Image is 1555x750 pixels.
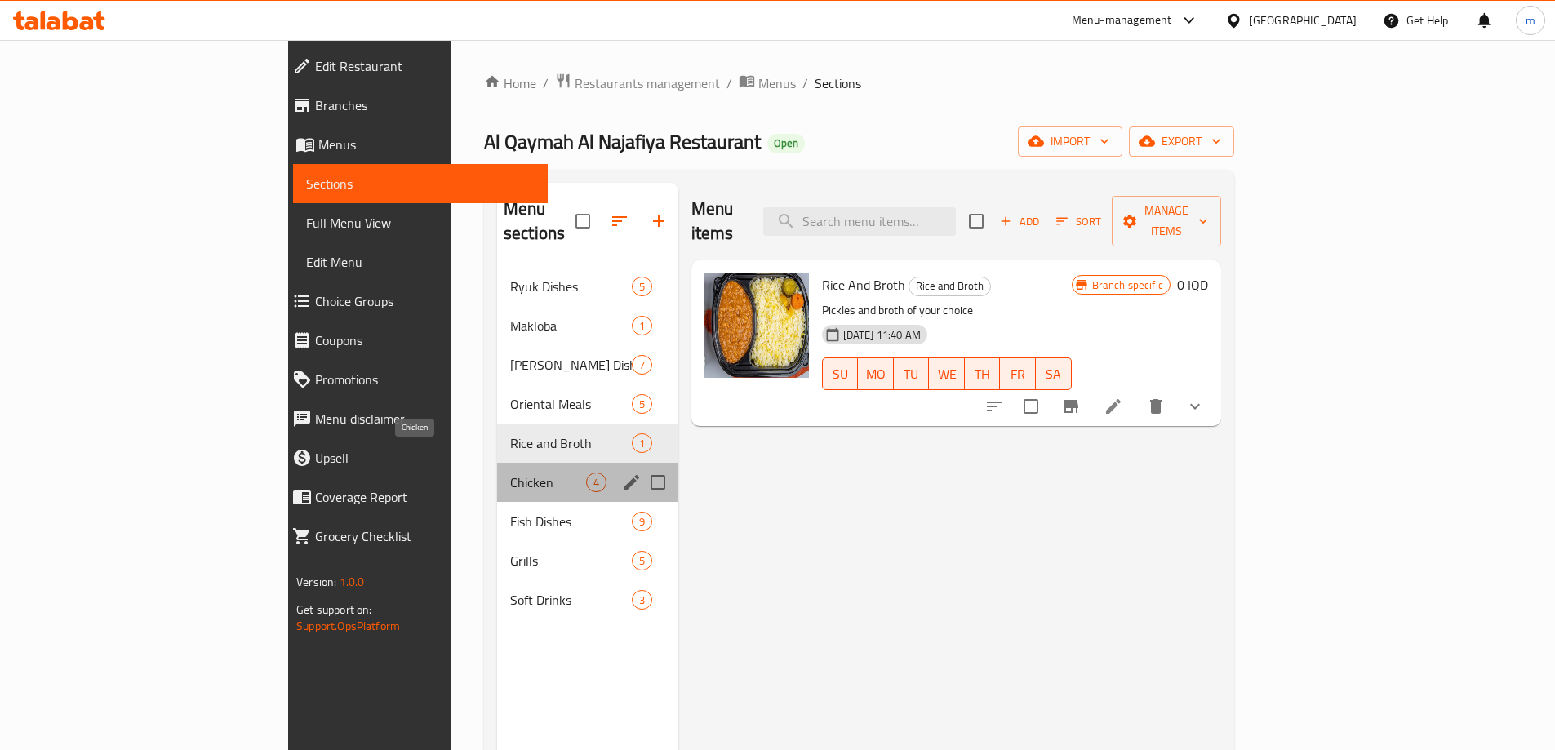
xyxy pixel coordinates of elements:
[510,277,632,296] span: Ryuk Dishes
[279,86,548,125] a: Branches
[997,212,1042,231] span: Add
[802,73,808,93] li: /
[822,300,1072,321] p: Pickles and broth of your choice
[639,202,678,241] button: Add section
[894,357,930,390] button: TU
[575,73,720,93] span: Restaurants management
[632,277,652,296] div: items
[279,477,548,517] a: Coverage Report
[306,174,535,193] span: Sections
[909,277,990,295] span: Rice and Broth
[510,473,586,492] span: Chicken
[704,273,809,378] img: Rice And Broth
[1129,126,1234,157] button: export
[900,362,923,386] span: TU
[510,355,632,375] span: [PERSON_NAME] Dishes
[633,592,651,608] span: 3
[1072,11,1172,30] div: Menu-management
[1036,357,1072,390] button: SA
[510,551,632,570] span: Grills
[510,355,632,375] div: Qima Najafiy Dishes
[315,95,535,115] span: Branches
[497,384,678,424] div: Oriental Meals5
[822,357,858,390] button: SU
[633,436,651,451] span: 1
[935,362,958,386] span: WE
[510,590,632,610] span: Soft Drinks
[633,514,651,530] span: 9
[497,580,678,619] div: Soft Drinks3
[763,207,956,236] input: search
[993,209,1046,234] span: Add item
[497,463,678,502] div: Chicken4edit
[959,204,993,238] span: Select section
[315,331,535,350] span: Coupons
[566,204,600,238] span: Select all sections
[633,279,651,295] span: 5
[318,135,535,154] span: Menus
[858,357,894,390] button: MO
[620,470,644,495] button: edit
[587,475,606,490] span: 4
[909,277,991,296] div: Rice and Broth
[484,123,761,160] span: Al Qaymah Al Najafiya Restaurant
[1125,201,1208,242] span: Manage items
[484,73,1234,94] nav: breadcrumb
[815,73,861,93] span: Sections
[296,571,336,592] span: Version:
[1086,277,1170,293] span: Branch specific
[279,399,548,438] a: Menu disclaimer
[632,590,652,610] div: items
[279,360,548,399] a: Promotions
[510,433,632,453] div: Rice and Broth
[315,526,535,546] span: Grocery Checklist
[1526,11,1535,29] span: m
[340,571,365,592] span: 1.0.0
[279,125,548,164] a: Menus
[586,473,606,492] div: items
[306,213,535,233] span: Full Menu View
[279,321,548,360] a: Coupons
[1014,389,1048,424] span: Select to update
[837,327,927,343] span: [DATE] 11:40 AM
[975,387,1014,426] button: sort-choices
[1249,11,1357,29] div: [GEOGRAPHIC_DATA]
[296,615,400,637] a: Support.OpsPlatform
[279,438,548,477] a: Upsell
[632,433,652,453] div: items
[315,409,535,428] span: Menu disclaimer
[1031,131,1109,152] span: import
[510,316,632,335] div: Makloba
[315,291,535,311] span: Choice Groups
[1052,209,1105,234] button: Sort
[296,599,371,620] span: Get support on:
[971,362,994,386] span: TH
[315,448,535,468] span: Upsell
[632,355,652,375] div: items
[315,56,535,76] span: Edit Restaurant
[555,73,720,94] a: Restaurants management
[864,362,887,386] span: MO
[497,260,678,626] nav: Menu sections
[279,47,548,86] a: Edit Restaurant
[497,267,678,306] div: Ryuk Dishes5
[510,394,632,414] span: Oriental Meals
[633,318,651,334] span: 1
[1185,397,1205,416] svg: Show Choices
[1177,273,1208,296] h6: 0 IQD
[497,424,678,463] div: Rice and Broth1
[279,282,548,321] a: Choice Groups
[315,370,535,389] span: Promotions
[632,394,652,414] div: items
[829,362,851,386] span: SU
[306,252,535,272] span: Edit Menu
[293,203,548,242] a: Full Menu View
[1042,362,1065,386] span: SA
[497,345,678,384] div: [PERSON_NAME] Dishes7
[279,517,548,556] a: Grocery Checklist
[929,357,965,390] button: WE
[632,512,652,531] div: items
